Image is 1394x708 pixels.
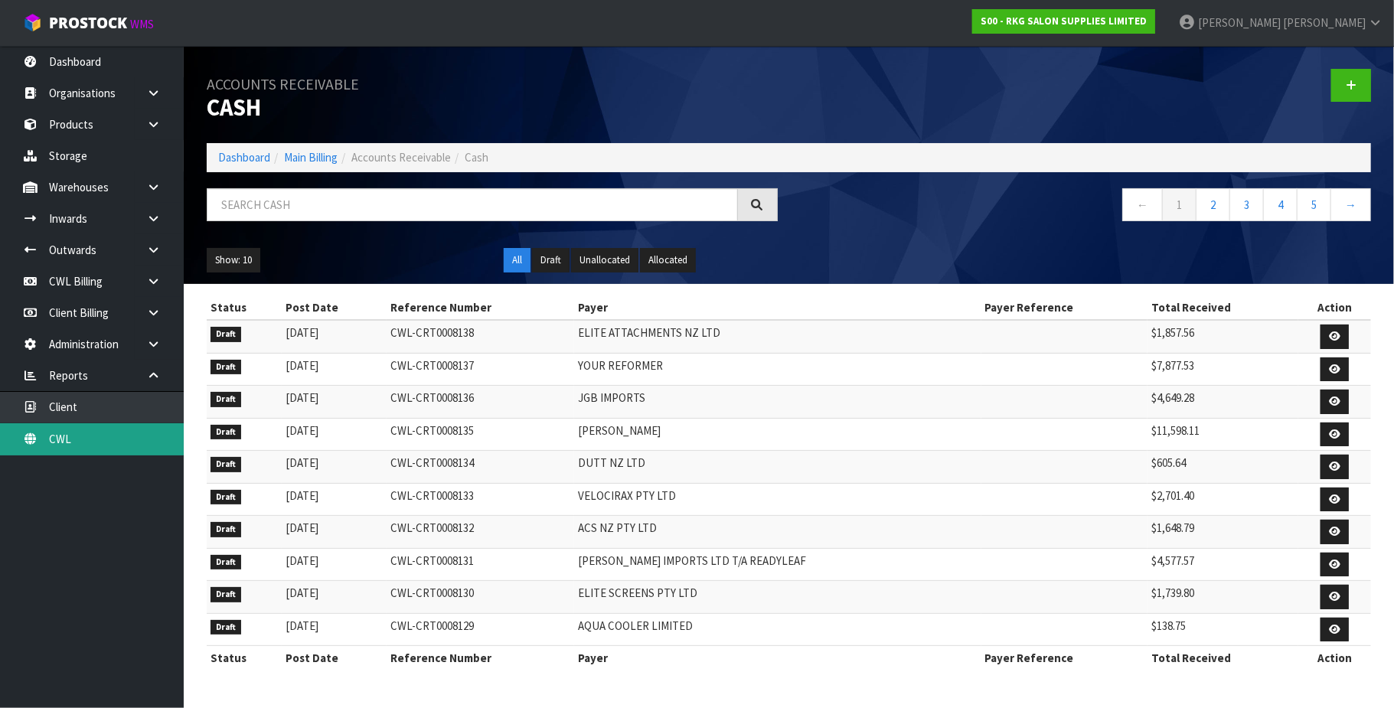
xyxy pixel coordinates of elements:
[211,425,241,440] span: Draft
[1148,548,1298,581] td: $4,577.57
[571,248,638,272] button: Unallocated
[211,360,241,375] span: Draft
[282,418,386,451] td: [DATE]
[207,295,282,320] th: Status
[282,516,386,549] td: [DATE]
[981,295,1148,320] th: Payer Reference
[574,646,981,670] th: Payer
[1148,320,1298,353] td: $1,857.56
[574,418,981,451] td: [PERSON_NAME]
[387,548,574,581] td: CWL-CRT0008131
[981,15,1147,28] strong: S00 - RKG SALON SUPPLIES LIMITED
[387,386,574,419] td: CWL-CRT0008136
[387,646,574,670] th: Reference Number
[1148,353,1298,386] td: $7,877.53
[574,320,981,353] td: ELITE ATTACHMENTS NZ LTD
[1122,188,1163,221] a: ←
[207,69,778,120] h1: Cash
[211,555,241,570] span: Draft
[1283,15,1366,30] span: [PERSON_NAME]
[465,150,488,165] span: Cash
[1162,188,1196,221] a: 1
[1148,516,1298,549] td: $1,648.79
[640,248,696,272] button: Allocated
[574,581,981,614] td: ELITE SCREENS PTY LTD
[23,13,42,32] img: cube-alt.png
[207,248,260,272] button: Show: 10
[282,353,386,386] td: [DATE]
[130,17,154,31] small: WMS
[211,392,241,407] span: Draft
[282,386,386,419] td: [DATE]
[284,150,338,165] a: Main Billing
[1148,483,1298,516] td: $2,701.40
[282,320,386,353] td: [DATE]
[387,353,574,386] td: CWL-CRT0008137
[1196,188,1230,221] a: 2
[574,386,981,419] td: JGB IMPORTS
[387,581,574,614] td: CWL-CRT0008130
[282,646,386,670] th: Post Date
[574,613,981,646] td: AQUA COOLER LIMITED
[574,516,981,549] td: ACS NZ PTY LTD
[282,581,386,614] td: [DATE]
[1148,646,1298,670] th: Total Received
[574,451,981,484] td: DUTT NZ LTD
[211,457,241,472] span: Draft
[49,13,127,33] span: ProStock
[211,327,241,342] span: Draft
[1263,188,1298,221] a: 4
[1148,613,1298,646] td: $138.75
[1330,188,1371,221] a: →
[1148,295,1298,320] th: Total Received
[574,353,981,386] td: YOUR REFORMER
[387,516,574,549] td: CWL-CRT0008132
[801,188,1372,226] nav: Page navigation
[1148,451,1298,484] td: $605.64
[282,483,386,516] td: [DATE]
[1297,188,1331,221] a: 5
[574,483,981,516] td: VELOCIRAX PTY LTD
[387,320,574,353] td: CWL-CRT0008138
[1148,386,1298,419] td: $4,649.28
[211,620,241,635] span: Draft
[387,295,574,320] th: Reference Number
[387,451,574,484] td: CWL-CRT0008134
[1148,418,1298,451] td: $11,598.11
[211,522,241,537] span: Draft
[574,548,981,581] td: [PERSON_NAME] IMPORTS LTD T/A READYLEAF
[211,490,241,505] span: Draft
[387,418,574,451] td: CWL-CRT0008135
[211,587,241,602] span: Draft
[282,295,386,320] th: Post Date
[282,613,386,646] td: [DATE]
[1148,581,1298,614] td: $1,739.80
[218,150,270,165] a: Dashboard
[282,548,386,581] td: [DATE]
[351,150,451,165] span: Accounts Receivable
[207,646,282,670] th: Status
[387,613,574,646] td: CWL-CRT0008129
[207,188,738,221] input: Search cash
[532,248,570,272] button: Draft
[1298,646,1371,670] th: Action
[1298,295,1371,320] th: Action
[504,248,531,272] button: All
[574,295,981,320] th: Payer
[981,646,1148,670] th: Payer Reference
[1198,15,1281,30] span: [PERSON_NAME]
[1229,188,1264,221] a: 3
[282,451,386,484] td: [DATE]
[387,483,574,516] td: CWL-CRT0008133
[972,9,1155,34] a: S00 - RKG SALON SUPPLIES LIMITED
[207,74,359,93] small: Accounts Receivable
